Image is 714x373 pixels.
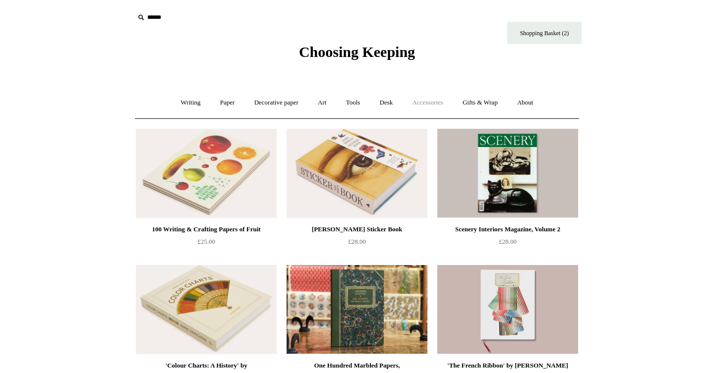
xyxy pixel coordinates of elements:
img: 'Colour Charts: A History' by Anne Varichon [136,265,277,354]
a: 100 Writing & Crafting Papers of Fruit £25.00 [136,223,277,264]
a: Desk [371,90,402,116]
span: £28.00 [348,238,366,245]
a: Scenery Interiors Magazine, Volume 2 £28.00 [437,223,578,264]
a: One Hundred Marbled Papers, John Jeffery - Edition 1 of 2 One Hundred Marbled Papers, John Jeffer... [287,265,427,354]
img: Scenery Interiors Magazine, Volume 2 [437,129,578,218]
div: Scenery Interiors Magazine, Volume 2 [440,223,576,235]
a: Scenery Interiors Magazine, Volume 2 Scenery Interiors Magazine, Volume 2 [437,129,578,218]
a: Accessories [404,90,452,116]
img: John Derian Sticker Book [287,129,427,218]
a: Art [309,90,335,116]
a: Gifts & Wrap [454,90,507,116]
div: 100 Writing & Crafting Papers of Fruit [138,223,274,235]
a: Decorative paper [245,90,307,116]
a: 'The French Ribbon' by Suzanne Slesin 'The French Ribbon' by Suzanne Slesin [437,265,578,354]
a: 'Colour Charts: A History' by Anne Varichon 'Colour Charts: A History' by Anne Varichon [136,265,277,354]
img: One Hundred Marbled Papers, John Jeffery - Edition 1 of 2 [287,265,427,354]
a: Paper [211,90,244,116]
div: [PERSON_NAME] Sticker Book [289,223,425,235]
div: 'The French Ribbon' by [PERSON_NAME] [440,360,576,372]
a: About [508,90,542,116]
img: 'The French Ribbon' by Suzanne Slesin [437,265,578,354]
img: 100 Writing & Crafting Papers of Fruit [136,129,277,218]
a: Tools [337,90,369,116]
a: 100 Writing & Crafting Papers of Fruit 100 Writing & Crafting Papers of Fruit [136,129,277,218]
a: [PERSON_NAME] Sticker Book £28.00 [287,223,427,264]
a: Writing [172,90,210,116]
span: Choosing Keeping [299,44,415,60]
a: Shopping Basket (2) [507,22,582,44]
a: Choosing Keeping [299,52,415,58]
span: £25.00 [197,238,215,245]
span: £28.00 [499,238,517,245]
a: John Derian Sticker Book John Derian Sticker Book [287,129,427,218]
